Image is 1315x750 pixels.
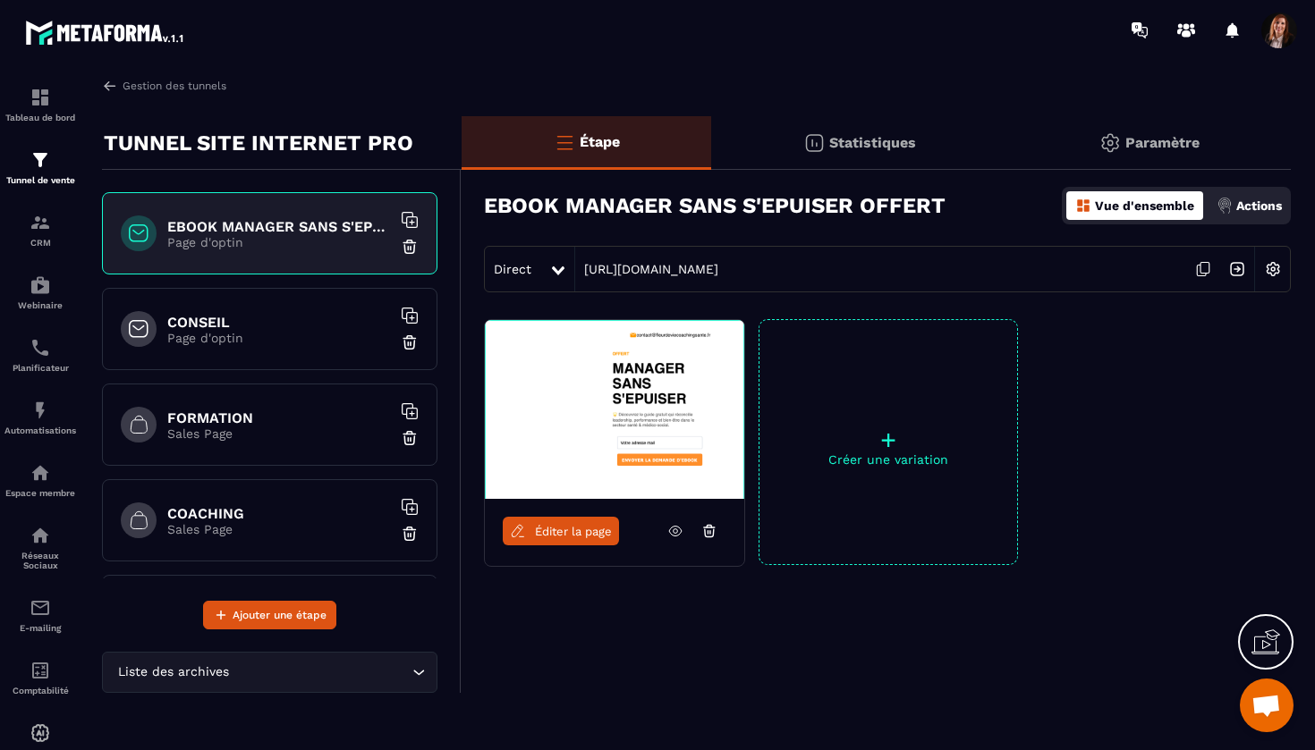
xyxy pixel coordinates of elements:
[759,427,1017,452] p: +
[1095,198,1194,213] p: Vue d'ensemble
[494,262,531,276] span: Direct
[30,337,51,358] img: scheduler
[30,149,51,171] img: formation
[4,426,76,435] p: Automatisations
[30,597,51,619] img: email
[4,488,76,498] p: Espace membre
[1256,252,1290,286] img: setting-w.858f3a88.svg
[1220,252,1254,286] img: arrow-next.bcc2205e.svg
[167,314,391,331] h6: CONSEIL
[401,238,419,256] img: trash
[30,400,51,421] img: automations
[233,662,408,682] input: Search for option
[4,300,76,310] p: Webinaire
[4,584,76,646] a: emailemailE-mailing
[4,113,76,122] p: Tableau de bord
[401,429,419,447] img: trash
[484,193,946,218] h3: EBOOK MANAGER SANS S'EPUISER OFFERT
[4,449,76,511] a: automationsautomationsEspace membre
[233,606,327,624] span: Ajouter une étape
[30,462,51,484] img: automations
[4,686,76,695] p: Comptabilité
[102,78,226,94] a: Gestion des tunnels
[580,133,620,150] p: Étape
[102,78,118,94] img: arrow
[114,662,233,682] span: Liste des archives
[401,333,419,351] img: trash
[4,363,76,373] p: Planificateur
[4,198,76,261] a: formationformationCRM
[104,125,413,161] p: TUNNEL SITE INTERNET PRO
[30,274,51,296] img: automations
[4,175,76,185] p: Tunnel de vente
[401,525,419,543] img: trash
[503,517,619,545] a: Éditer la page
[30,660,51,681] img: accountant
[167,522,391,536] p: Sales Page
[30,722,51,744] img: automations
[1099,132,1121,154] img: setting-gr.5f69749f.svg
[30,87,51,108] img: formation
[4,73,76,136] a: formationformationTableau de bord
[4,261,76,324] a: automationsautomationsWebinaire
[30,212,51,233] img: formation
[803,132,825,154] img: stats.20deebd0.svg
[203,601,336,629] button: Ajouter une étape
[575,262,718,276] a: [URL][DOMAIN_NAME]
[167,426,391,441] p: Sales Page
[167,505,391,522] h6: COACHING
[30,525,51,546] img: social-network
[829,134,916,151] p: Statistiques
[485,320,744,499] img: image
[1236,198,1282,213] p: Actions
[4,324,76,386] a: schedulerschedulerPlanificateur
[4,551,76,570] p: Réseaux Sociaux
[1217,198,1233,214] img: actions.d6e523a2.png
[167,331,391,345] p: Page d'optin
[4,646,76,709] a: accountantaccountantComptabilité
[25,16,186,48] img: logo
[167,409,391,426] h6: FORMATION
[167,218,391,235] h6: EBOOK MANAGER SANS S'EPUISER OFFERT
[4,136,76,198] a: formationformationTunnel de vente
[759,452,1017,467] p: Créer une variation
[1240,678,1294,732] a: Ouvrir le chat
[4,623,76,633] p: E-mailing
[554,131,575,153] img: bars-o.4a397970.svg
[4,386,76,449] a: automationsautomationsAutomatisations
[4,511,76,584] a: social-networksocial-networkRéseaux Sociaux
[167,235,391,249] p: Page d'optin
[535,525,612,538] span: Éditer la page
[1075,198,1091,214] img: dashboard-orange.40269519.svg
[102,652,437,693] div: Search for option
[4,238,76,248] p: CRM
[1125,134,1200,151] p: Paramètre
